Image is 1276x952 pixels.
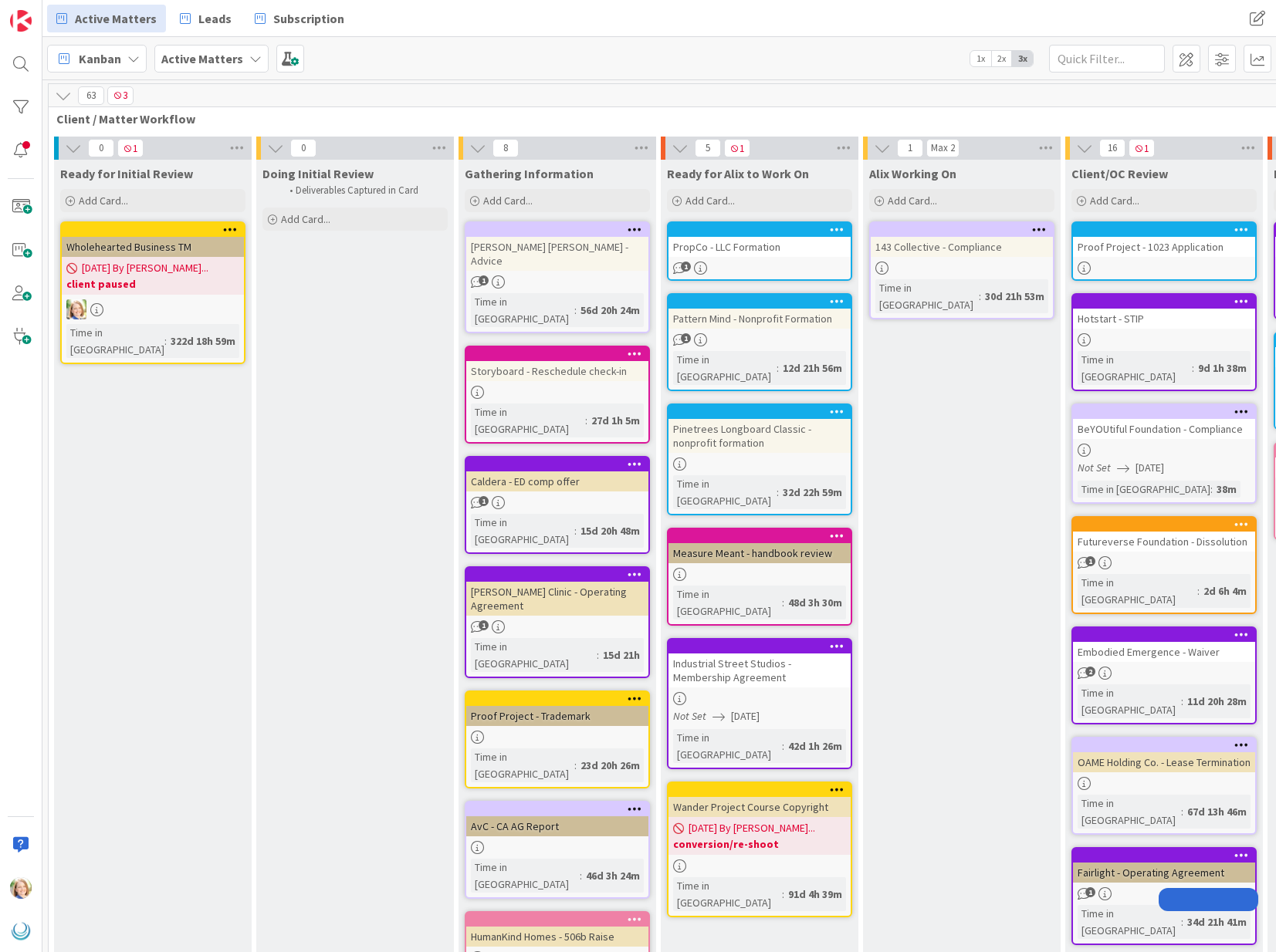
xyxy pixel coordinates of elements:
[1073,849,1255,883] div: Fairlight - Operating Agreement
[875,279,979,313] div: Time in [GEOGRAPHIC_DATA]
[1183,913,1251,930] div: 34d 21h 41m
[695,139,721,157] span: 5
[60,221,245,364] a: Wholehearted Business TM[DATE] By [PERSON_NAME]...client pausedADTime in [GEOGRAPHIC_DATA]:322d 1...
[1073,532,1255,552] div: Futureverse Foundation - Dissolution
[88,139,114,157] span: 0
[1071,516,1257,614] a: Futureverse Foundation - DissolutionTime in [GEOGRAPHIC_DATA]:2d 6h 4m
[483,194,533,208] span: Add Card...
[1085,556,1095,566] span: 1
[1085,667,1095,677] span: 2
[685,194,735,208] span: Add Card...
[281,212,330,226] span: Add Card...
[597,646,599,663] span: :
[777,484,779,501] span: :
[465,221,650,333] a: [PERSON_NAME] [PERSON_NAME] - AdviceTime in [GEOGRAPHIC_DATA]:56d 20h 24m
[869,166,956,181] span: Alix Working On
[574,302,577,319] span: :
[465,566,650,678] a: [PERSON_NAME] Clinic - Operating AgreementTime in [GEOGRAPHIC_DATA]:15d 21h
[1183,693,1251,710] div: 11d 20h 28m
[979,288,981,305] span: :
[262,166,374,181] span: Doing Initial Review
[66,276,239,292] b: client paused
[668,295,851,329] div: Pattern Mind - Nonprofit Formation
[466,237,648,271] div: [PERSON_NAME] [PERSON_NAME] - Advice
[1073,863,1255,883] div: Fairlight - Operating Agreement
[577,302,644,319] div: 56d 20h 24m
[1073,223,1255,257] div: Proof Project - 1023 Application
[1183,803,1251,820] div: 67d 13h 46m
[784,738,846,755] div: 42d 1h 26m
[117,139,144,157] span: 1
[668,419,851,453] div: Pinetrees Longboard Classic - nonprofit formation
[667,221,852,281] a: PropCo - LLC Formation
[668,797,851,817] div: Wander Project Course Copyright
[1200,582,1251,599] div: 2d 6h 4m
[668,783,851,817] div: Wander Project Course Copyright
[599,646,644,663] div: 15d 21h
[673,351,777,385] div: Time in [GEOGRAPHIC_DATA]
[673,586,782,619] div: Time in [GEOGRAPHIC_DATA]
[1210,481,1213,498] span: :
[290,139,316,157] span: 0
[1078,905,1181,939] div: Time in [GEOGRAPHIC_DATA]
[1099,139,1125,157] span: 16
[281,184,445,197] li: Deliverables Captured in Card
[466,568,648,616] div: [PERSON_NAME] Clinic - Operating Agreement
[167,333,239,349] div: 322d 18h 59m
[970,51,991,66] span: 1x
[667,403,852,515] a: Pinetrees Longboard Classic - nonprofit formationTime in [GEOGRAPHIC_DATA]:32d 22h 59m
[107,86,134,105] span: 3
[1073,237,1255,257] div: Proof Project - 1023 Application
[479,496,489,506] span: 1
[1078,574,1197,608] div: Time in [GEOGRAPHIC_DATA]
[673,709,706,723] i: Not Set
[1071,403,1257,504] a: BeYOUtiful Foundation - ComplianceNot Set[DATE]Time in [GEOGRAPHIC_DATA]:38m
[245,5,354,32] a: Subscription
[689,820,815,836] span: [DATE] By [PERSON_NAME]...
[681,333,691,343] span: 1
[668,223,851,257] div: PropCo - LLC Formation
[465,166,594,181] span: Gathering Information
[784,886,846,903] div: 91d 4h 39m
[574,522,577,539] span: :
[1197,582,1200,599] span: :
[673,729,782,763] div: Time in [GEOGRAPHIC_DATA]
[471,293,574,327] div: Time in [GEOGRAPHIC_DATA]
[782,738,784,755] span: :
[1071,847,1257,945] a: Fairlight - Operating AgreementTime in [GEOGRAPHIC_DATA]:34d 21h 41m
[66,299,86,319] img: AD
[164,333,167,349] span: :
[731,708,760,724] span: [DATE]
[782,886,784,903] span: :
[1073,295,1255,329] div: Hotstart - STIP
[1071,626,1257,724] a: Embodied Emergence - WaiverTime in [GEOGRAPHIC_DATA]:11d 20h 28m
[1071,166,1168,181] span: Client/OC Review
[60,166,193,181] span: Ready for Initial Review
[577,522,644,539] div: 15d 20h 48m
[667,528,852,626] a: Measure Meant - handbook reviewTime in [GEOGRAPHIC_DATA]:48d 3h 30m
[62,299,244,319] div: AD
[1073,738,1255,772] div: OAME Holding Co. - Lease Termination
[888,194,937,208] span: Add Card...
[1129,139,1155,157] span: 1
[466,913,648,947] div: HumanKind Homes - 506b Raise
[78,86,104,105] span: 63
[1078,795,1181,829] div: Time in [GEOGRAPHIC_DATA]
[871,237,1053,257] div: 143 Collective - Compliance
[273,9,344,28] span: Subscription
[724,139,750,157] span: 1
[668,237,851,257] div: PropCo - LLC Formation
[466,223,648,271] div: [PERSON_NAME] [PERSON_NAME] - Advice
[1073,419,1255,439] div: BeYOUtiful Foundation - Compliance
[673,475,777,509] div: Time in [GEOGRAPHIC_DATA]
[471,638,597,672] div: Time in [GEOGRAPHIC_DATA]
[79,194,128,208] span: Add Card...
[466,457,648,491] div: Caldera - ED comp offer
[981,288,1048,305] div: 30d 21h 53m
[471,514,574,548] div: Time in [GEOGRAPHIC_DATA]
[668,405,851,453] div: Pinetrees Longboard Classic - nonprofit formation
[897,139,923,157] span: 1
[1073,642,1255,662] div: Embodied Emergence - Waiver
[466,471,648,491] div: Caldera - ED comp offer
[1049,45,1165,73] input: Quick Filter...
